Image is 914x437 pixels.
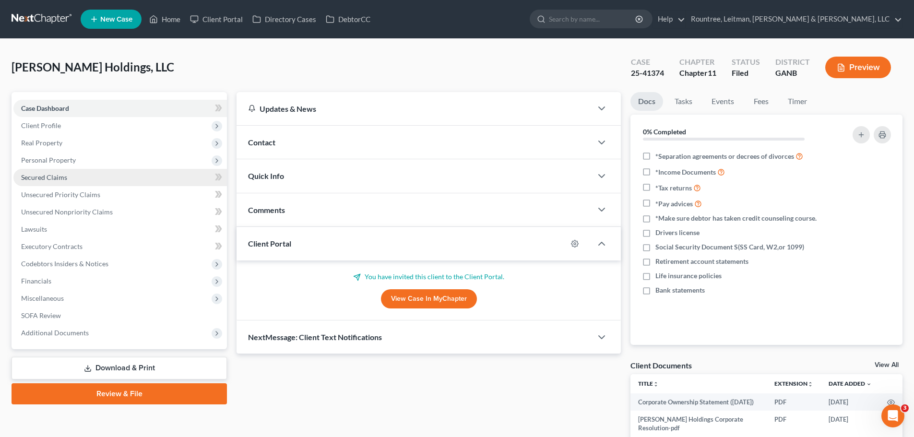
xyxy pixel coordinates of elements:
p: You have invited this client to the Client Portal. [248,272,609,282]
span: Retirement account statements [655,257,748,266]
span: *Separation agreements or decrees of divorces [655,152,794,161]
div: Filed [732,68,760,79]
a: Review & File [12,383,227,404]
span: Drivers license [655,228,700,237]
span: 3 [901,404,909,412]
a: Titleunfold_more [638,380,659,387]
a: Rountree, Leitman, [PERSON_NAME] & [PERSON_NAME], LLC [686,11,902,28]
a: Date Added expand_more [829,380,872,387]
span: New Case [100,16,132,23]
a: Docs [630,92,663,111]
span: Social Security Document S(SS Card, W2,or 1099) [655,242,804,252]
span: Personal Property [21,156,76,164]
a: SOFA Review [13,307,227,324]
span: *Pay advices [655,199,693,209]
i: unfold_more [653,381,659,387]
div: Client Documents [630,360,692,370]
div: GANB [775,68,810,79]
span: Miscellaneous [21,294,64,302]
a: Home [144,11,185,28]
span: Life insurance policies [655,271,722,281]
span: Unsecured Priority Claims [21,190,100,199]
div: Case [631,57,664,68]
span: Contact [248,138,275,147]
span: Client Portal [248,239,291,248]
a: Directory Cases [248,11,321,28]
span: SOFA Review [21,311,61,319]
div: Updates & News [248,104,581,114]
i: unfold_more [807,381,813,387]
span: Lawsuits [21,225,47,233]
a: Unsecured Nonpriority Claims [13,203,227,221]
div: 25-41374 [631,68,664,79]
a: Secured Claims [13,169,227,186]
iframe: Intercom live chat [881,404,904,427]
a: Extensionunfold_more [774,380,813,387]
a: Executory Contracts [13,238,227,255]
div: Chapter [679,68,716,79]
td: PDF [767,393,821,411]
a: Tasks [667,92,700,111]
td: [DATE] [821,393,879,411]
span: Client Profile [21,121,61,130]
div: District [775,57,810,68]
span: Unsecured Nonpriority Claims [21,208,113,216]
span: Additional Documents [21,329,89,337]
span: Codebtors Insiders & Notices [21,260,108,268]
a: Fees [746,92,776,111]
a: View Case in MyChapter [381,289,477,308]
span: 11 [708,68,716,77]
div: Status [732,57,760,68]
a: View All [875,362,899,368]
span: Case Dashboard [21,104,69,112]
span: *Income Documents [655,167,716,177]
a: Case Dashboard [13,100,227,117]
i: expand_more [866,381,872,387]
a: Client Portal [185,11,248,28]
a: DebtorCC [321,11,375,28]
span: Bank statements [655,285,705,295]
strong: 0% Completed [643,128,686,136]
span: *Tax returns [655,183,692,193]
span: Quick Info [248,171,284,180]
input: Search by name... [549,10,637,28]
span: Executory Contracts [21,242,83,250]
td: [PERSON_NAME] Holdings Corporate Resolution-pdf [630,411,767,437]
td: PDF [767,411,821,437]
a: Events [704,92,742,111]
span: Secured Claims [21,173,67,181]
div: Chapter [679,57,716,68]
td: Corporate Ownership Statement ([DATE]) [630,393,767,411]
span: Financials [21,277,51,285]
a: Help [653,11,685,28]
span: NextMessage: Client Text Notifications [248,332,382,342]
button: Preview [825,57,891,78]
span: [PERSON_NAME] Holdings, LLC [12,60,174,74]
a: Lawsuits [13,221,227,238]
a: Timer [780,92,815,111]
a: Unsecured Priority Claims [13,186,227,203]
td: [DATE] [821,411,879,437]
a: Download & Print [12,357,227,379]
span: Real Property [21,139,62,147]
span: Comments [248,205,285,214]
span: *Make sure debtor has taken credit counseling course. [655,213,817,223]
